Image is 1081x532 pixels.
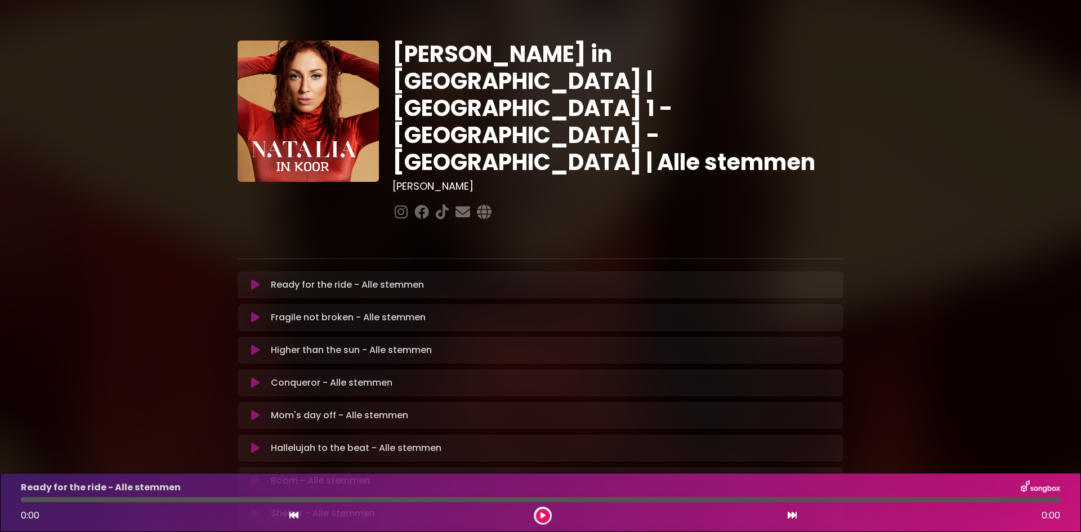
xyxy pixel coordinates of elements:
[21,509,39,522] span: 0:00
[271,311,426,324] p: Fragile not broken - Alle stemmen
[271,278,424,292] p: Ready for the ride - Alle stemmen
[271,441,441,455] p: Hallelujah to the beat - Alle stemmen
[1042,509,1060,522] span: 0:00
[392,180,843,193] h3: [PERSON_NAME]
[271,343,432,357] p: Higher than the sun - Alle stemmen
[21,481,181,494] p: Ready for the ride - Alle stemmen
[271,376,392,390] p: Conqueror - Alle stemmen
[1021,480,1060,495] img: songbox-logo-white.png
[392,41,843,176] h1: [PERSON_NAME] in [GEOGRAPHIC_DATA] | [GEOGRAPHIC_DATA] 1 - [GEOGRAPHIC_DATA] - [GEOGRAPHIC_DATA] ...
[271,409,408,422] p: Mom's day off - Alle stemmen
[238,41,379,182] img: YTVS25JmS9CLUqXqkEhs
